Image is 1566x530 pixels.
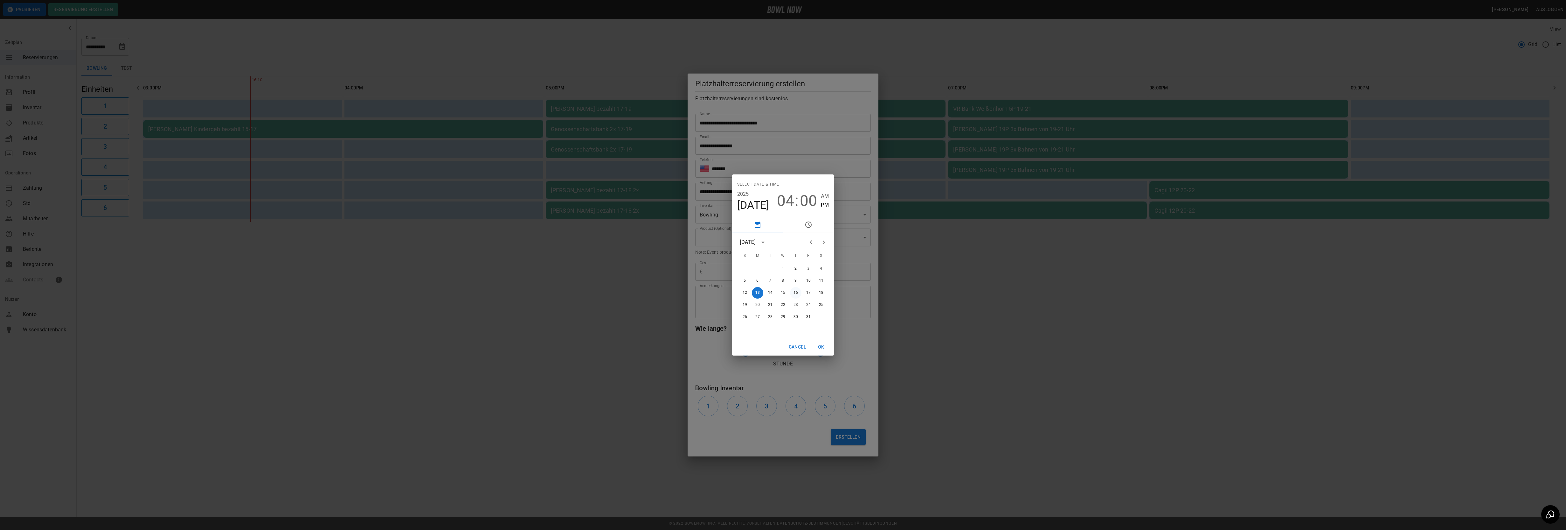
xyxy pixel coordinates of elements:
button: 04 [777,192,794,210]
button: 2 [790,263,801,274]
button: OK [811,341,831,353]
button: 20 [752,299,763,311]
button: 31 [803,311,814,323]
button: 23 [790,299,801,311]
button: 21 [765,299,776,311]
button: 30 [790,311,801,323]
button: 17 [803,287,814,299]
button: 27 [752,311,763,323]
button: calendar view is open, switch to year view [758,237,768,248]
button: 29 [777,311,789,323]
div: [DATE] [740,238,756,246]
button: [DATE] [737,199,769,212]
button: 7 [765,275,776,286]
button: 11 [815,275,827,286]
button: 22 [777,299,789,311]
button: pick date [732,217,783,232]
span: Thursday [790,250,801,262]
span: Sunday [739,250,751,262]
span: Wednesday [777,250,789,262]
button: 16 [790,287,801,299]
button: 4 [815,263,827,274]
button: 8 [777,275,789,286]
span: Monday [752,250,763,262]
button: 15 [777,287,789,299]
button: 13 [752,287,763,299]
button: Next month [817,236,830,249]
button: 3 [803,263,814,274]
span: Tuesday [765,250,776,262]
button: 9 [790,275,801,286]
button: 28 [765,311,776,323]
button: 18 [815,287,827,299]
button: 25 [815,299,827,311]
button: 00 [800,192,817,210]
span: : [795,192,799,210]
button: pick time [783,217,834,232]
button: AM [821,192,829,201]
button: 12 [739,287,751,299]
button: 2025 [737,190,749,199]
button: 24 [803,299,814,311]
button: 5 [739,275,751,286]
button: 14 [765,287,776,299]
span: Friday [803,250,814,262]
span: Select date & time [737,180,779,190]
span: Saturday [815,250,827,262]
button: 10 [803,275,814,286]
button: 19 [739,299,751,311]
button: 26 [739,311,751,323]
button: Cancel [786,341,808,353]
button: Previous month [805,236,817,249]
button: 1 [777,263,789,274]
button: 6 [752,275,763,286]
button: PM [821,201,829,209]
